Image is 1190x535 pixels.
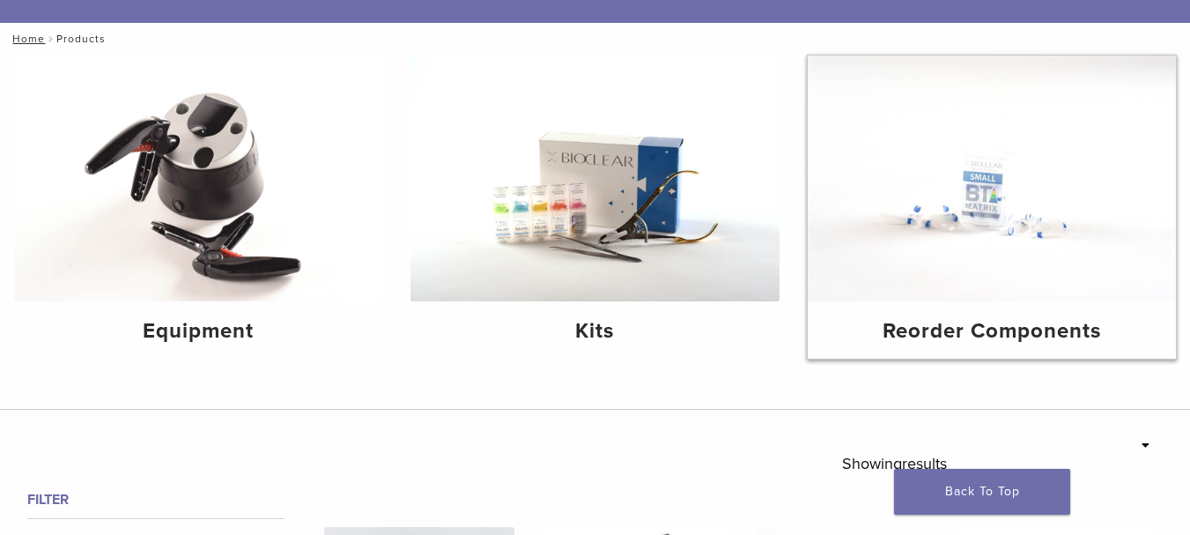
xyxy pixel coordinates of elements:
span: / [45,34,56,43]
h4: Reorder Components [822,316,1162,347]
p: Showing results [842,445,947,482]
h4: Filter [27,489,285,510]
h4: Kits [425,316,765,347]
a: Back To Top [894,469,1070,515]
img: Reorder Components [808,56,1176,301]
img: Kits [410,56,779,301]
h4: Equipment [28,316,368,347]
a: Equipment [14,56,382,359]
a: Kits [410,56,779,359]
a: Reorder Components [808,56,1176,359]
a: Home [7,33,45,45]
img: Equipment [14,56,382,301]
